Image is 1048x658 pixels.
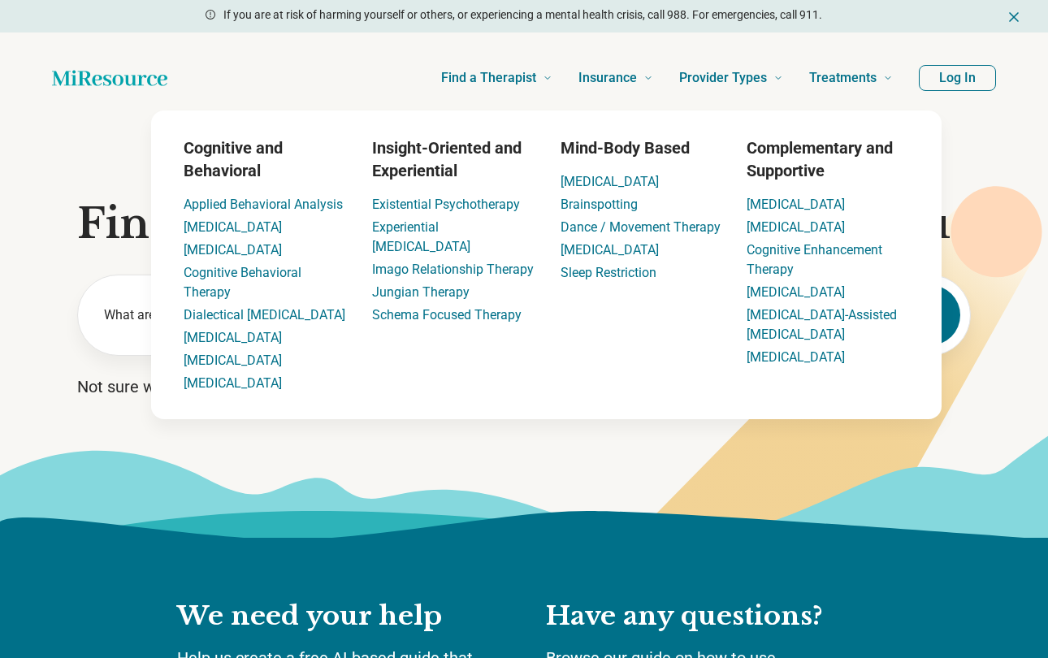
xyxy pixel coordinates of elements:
[561,136,721,159] h3: Mind-Body Based
[223,6,822,24] p: If you are at risk of harming yourself or others, or experiencing a mental health crisis, call 98...
[809,67,877,89] span: Treatments
[184,242,282,258] a: [MEDICAL_DATA]
[184,219,282,235] a: [MEDICAL_DATA]
[52,62,167,94] a: Home page
[372,262,534,277] a: Imago Relationship Therapy
[441,45,552,110] a: Find a Therapist
[372,307,522,323] a: Schema Focused Therapy
[679,45,783,110] a: Provider Types
[372,219,470,254] a: Experiential [MEDICAL_DATA]
[578,67,637,89] span: Insurance
[372,197,520,212] a: Existential Psychotherapy
[747,242,882,277] a: Cognitive Enhancement Therapy
[809,45,893,110] a: Treatments
[747,284,845,300] a: [MEDICAL_DATA]
[184,330,282,345] a: [MEDICAL_DATA]
[919,65,996,91] button: Log In
[54,110,1039,419] div: Treatments
[561,242,659,258] a: [MEDICAL_DATA]
[747,349,845,365] a: [MEDICAL_DATA]
[747,307,897,342] a: [MEDICAL_DATA]-Assisted [MEDICAL_DATA]
[747,219,845,235] a: [MEDICAL_DATA]
[184,197,343,212] a: Applied Behavioral Analysis
[546,600,871,634] h2: Have any questions?
[177,600,513,634] h2: We need your help
[578,45,653,110] a: Insurance
[561,219,721,235] a: Dance / Movement Therapy
[184,375,282,391] a: [MEDICAL_DATA]
[184,265,301,300] a: Cognitive Behavioral Therapy
[561,265,656,280] a: Sleep Restriction
[561,197,638,212] a: Brainspotting
[184,307,345,323] a: Dialectical [MEDICAL_DATA]
[372,136,535,182] h3: Insight-Oriented and Experiential
[441,67,536,89] span: Find a Therapist
[561,174,659,189] a: [MEDICAL_DATA]
[747,197,845,212] a: [MEDICAL_DATA]
[184,136,346,182] h3: Cognitive and Behavioral
[184,353,282,368] a: [MEDICAL_DATA]
[372,284,470,300] a: Jungian Therapy
[679,67,767,89] span: Provider Types
[1006,6,1022,26] button: Dismiss
[747,136,909,182] h3: Complementary and Supportive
